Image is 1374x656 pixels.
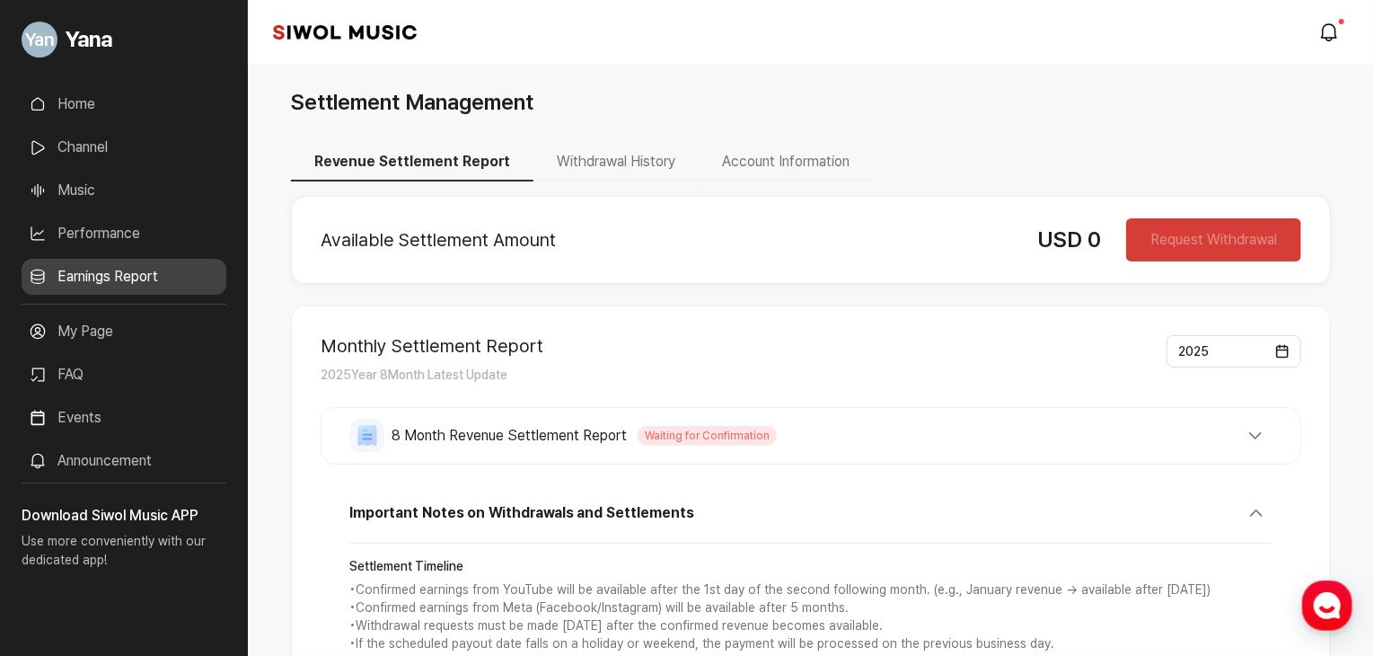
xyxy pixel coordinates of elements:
h3: Download Siwol Music APP [22,505,226,527]
span: Important Notes on Withdrawals and Settlements [349,502,693,524]
button: Withdrawal History [533,144,699,182]
p: • Confirmed earnings from Meta (Facebook/Instagram) will be available after 5 months. [349,599,1273,617]
span: Settings [266,534,310,548]
a: Events [22,400,226,436]
span: 2025 [1178,344,1209,359]
a: FAQ [22,357,226,393]
button: Revenue Settlement Report [291,144,533,182]
a: Announcement [22,443,226,479]
span: Yana [65,23,112,56]
h1: Settlement Management [291,86,533,119]
a: Performance [22,216,226,252]
a: modal.notifications [1313,14,1349,50]
button: 2025 [1167,335,1301,368]
button: Account Information [699,144,873,182]
a: Settings [232,507,345,552]
a: Go to My Profile [22,14,226,65]
button: Important Notes on Withdrawals and Settlements [349,497,1273,544]
a: Earnings Report [22,259,226,295]
p: • Confirmed earnings from YouTube will be available after the 1st day of the second following mon... [349,581,1273,599]
p: Use more conveniently with our dedicated app! [22,527,226,584]
a: Music [22,173,226,208]
a: Channel [22,129,226,165]
span: Home [46,534,77,548]
span: 8 Month Revenue Settlement Report [392,425,627,447]
h2: Monthly Settlement Report [321,335,543,357]
a: Revenue Settlement Report [291,153,533,170]
span: 2025 Year 8 Month Latest Update [321,368,507,382]
strong: Settlement Timeline [349,558,1273,576]
span: USD 0 [1037,226,1101,253]
h2: Available Settlement Amount [321,229,1008,251]
a: Account Information [699,153,873,170]
a: Home [5,507,119,552]
p: • If the scheduled payout date falls on a holiday or weekend, the payment will be processed on th... [349,635,1273,653]
button: 8 Month Revenue Settlement Report Waiting for Confirmation [350,419,1272,453]
a: My Page [22,314,226,350]
span: Waiting for Confirmation [638,426,777,446]
a: Messages [119,507,232,552]
a: Withdrawal History [533,153,699,170]
a: Home [22,86,226,122]
span: Messages [149,535,202,549]
p: • Withdrawal requests must be made [DATE] after the confirmed revenue becomes available. [349,617,1273,635]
